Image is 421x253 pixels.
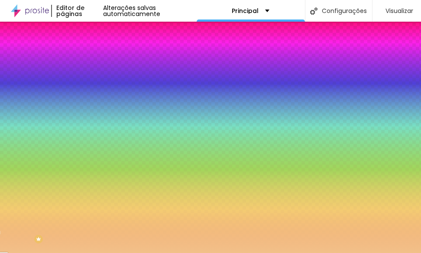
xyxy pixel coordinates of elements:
font: Configurações [322,6,367,15]
font: Alterações salvas automaticamente [103,3,160,18]
font: Editor de páginas [56,3,84,18]
font: Visualizar [385,6,413,15]
font: Principal [232,6,259,15]
img: Ícone [310,7,317,15]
